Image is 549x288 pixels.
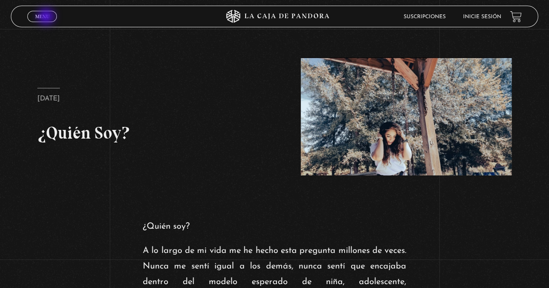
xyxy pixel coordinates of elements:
p: [DATE] [37,88,60,105]
span: Menu [35,14,49,19]
h2: ¿Quién Soy? [37,120,248,145]
a: View your shopping cart [510,11,522,23]
span: Cerrar [32,21,53,27]
a: Suscripciones [404,14,446,19]
p: ¿Quién soy? [143,219,406,234]
a: Inicie sesión [463,14,501,19]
